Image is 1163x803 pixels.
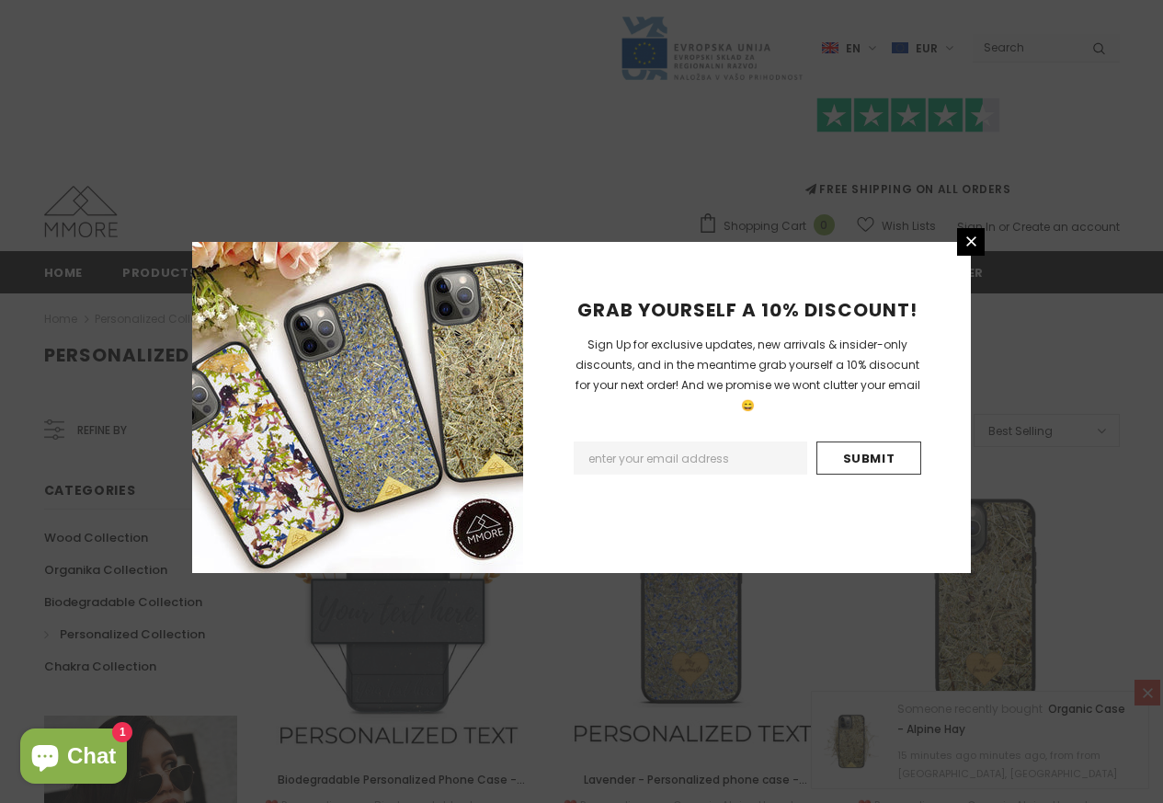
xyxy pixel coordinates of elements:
[15,728,132,788] inbox-online-store-chat: Shopify online store chat
[957,228,985,256] a: Close
[816,442,921,475] input: Submit
[574,442,807,475] input: Email Address
[577,297,918,323] span: GRAB YOURSELF A 10% DISCOUNT!
[576,337,920,413] span: Sign Up for exclusive updates, new arrivals & insider-only discounts, and in the meantime grab yo...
